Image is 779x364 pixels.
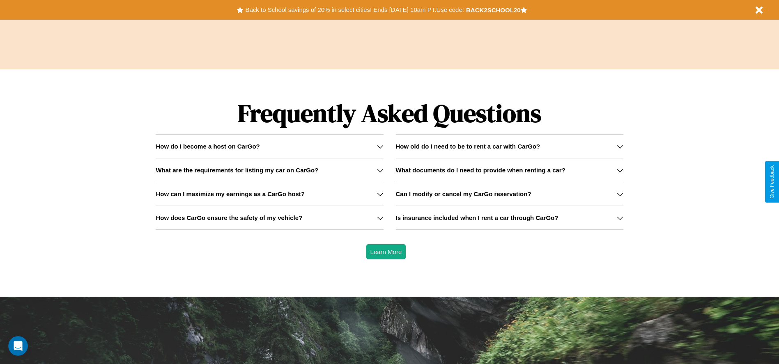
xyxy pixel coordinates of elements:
[156,92,623,134] h1: Frequently Asked Questions
[156,143,260,150] h3: How do I become a host on CarGo?
[8,336,28,356] iframe: Intercom live chat
[156,190,305,197] h3: How can I maximize my earnings as a CarGo host?
[466,7,521,14] b: BACK2SCHOOL20
[156,214,302,221] h3: How does CarGo ensure the safety of my vehicle?
[396,143,540,150] h3: How old do I need to be to rent a car with CarGo?
[396,190,531,197] h3: Can I modify or cancel my CarGo reservation?
[769,165,775,199] div: Give Feedback
[156,167,318,174] h3: What are the requirements for listing my car on CarGo?
[243,4,466,16] button: Back to School savings of 20% in select cities! Ends [DATE] 10am PT.Use code:
[396,167,565,174] h3: What documents do I need to provide when renting a car?
[366,244,406,259] button: Learn More
[396,214,558,221] h3: Is insurance included when I rent a car through CarGo?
